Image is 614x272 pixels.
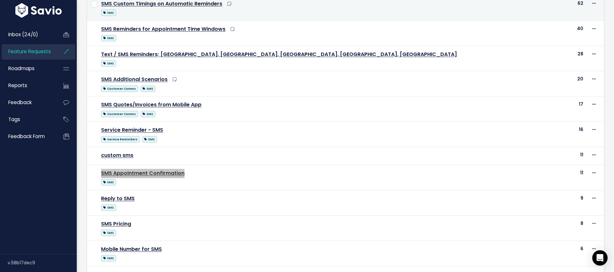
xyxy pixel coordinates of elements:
a: Text / SMS Reminders; [GEOGRAPHIC_DATA], [GEOGRAPHIC_DATA], [GEOGRAPHIC_DATA], [GEOGRAPHIC_DATA],... [101,51,457,58]
a: Inbox (24/0) [2,27,53,42]
span: Customer Comms [101,111,138,117]
td: 9 [545,190,587,215]
td: 20 [545,71,587,96]
span: SMS [142,136,157,143]
a: SMS [101,203,116,211]
a: SMS Quotes/Invoices from Mobile App [101,101,201,108]
span: Customer Comms [101,86,138,92]
td: 28 [545,46,587,71]
a: Tags [2,112,53,127]
a: SMS Reminders for Appointment Time Windows [101,25,225,33]
span: SMS [101,60,116,67]
a: SMS [101,59,116,67]
span: SMS [101,230,116,236]
span: SMS [101,35,116,41]
span: SMS [101,204,116,211]
span: SMS [101,179,116,185]
td: 11 [545,147,587,165]
a: Service Reminders [101,135,139,143]
a: SMS [141,110,155,118]
span: Feedback form [8,133,45,140]
a: Feature Requests [2,44,53,59]
td: 6 [545,241,587,266]
a: SMS Appointment Confirmation [101,169,185,177]
span: Feature Requests [8,48,51,55]
a: SMS Pricing [101,220,131,227]
a: Feedback [2,95,53,110]
img: logo-white.9d6f32f41409.svg [14,3,63,18]
a: Customer Comms [101,84,138,92]
span: SMS [101,255,116,261]
a: Feedback form [2,129,53,144]
span: SMS [141,86,155,92]
td: 8 [545,215,587,241]
a: SMS [101,178,116,186]
td: 17 [545,96,587,122]
a: SMS [101,254,116,262]
span: Feedback [8,99,32,106]
a: SMS Additional Scenarios [101,76,168,83]
td: 11 [545,165,587,190]
a: SMS [101,228,116,236]
a: Reply to SMS [101,195,135,202]
span: Roadmaps [8,65,35,72]
span: Inbox (24/0) [8,31,38,38]
div: v.58b17dec9 [8,254,77,271]
span: Tags [8,116,20,123]
span: Service Reminders [101,136,139,143]
span: SMS [141,111,155,117]
a: Reports [2,78,53,93]
a: Roadmaps [2,61,53,76]
a: custom sms [101,152,133,159]
a: Service Reminder - SMS [101,126,163,134]
a: SMS [141,84,155,92]
div: Open Intercom Messenger [592,250,608,266]
span: SMS [101,10,116,16]
a: Mobile Number for SMS [101,245,162,253]
a: SMS [101,34,116,42]
a: SMS [142,135,157,143]
td: 40 [545,21,587,46]
a: SMS [101,8,116,16]
td: 16 [545,122,587,147]
a: Customer Comms [101,110,138,118]
span: Reports [8,82,27,89]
